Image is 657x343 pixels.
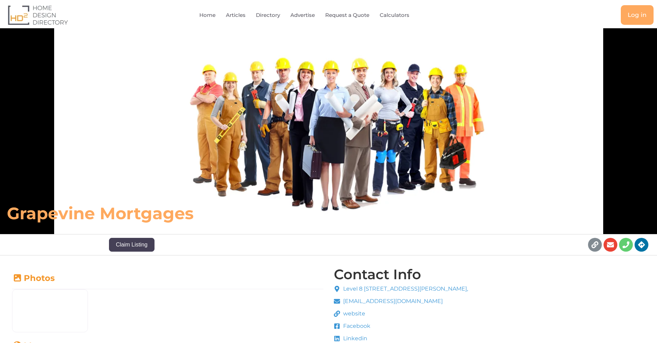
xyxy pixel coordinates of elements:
[334,268,421,281] h4: Contact Info
[199,7,216,23] a: Home
[621,5,654,25] a: Log in
[341,322,370,330] span: Facebook
[380,7,409,23] a: Calculators
[341,310,365,318] span: website
[341,297,443,305] span: [EMAIL_ADDRESS][DOMAIN_NAME]
[12,290,88,332] img: Mortgage Broker Vector (1)
[7,203,457,224] h6: Grapevine Mortgages
[226,7,246,23] a: Articles
[109,238,155,252] button: Claim Listing
[334,310,468,318] a: website
[334,297,468,305] a: [EMAIL_ADDRESS][DOMAIN_NAME]
[133,7,491,23] nav: Menu
[325,7,369,23] a: Request a Quote
[290,7,315,23] a: Advertise
[341,285,468,293] span: Level 8 [STREET_ADDRESS][PERSON_NAME],
[628,12,647,18] span: Log in
[12,273,55,283] a: Photos
[256,7,280,23] a: Directory
[341,334,367,343] span: Linkedin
